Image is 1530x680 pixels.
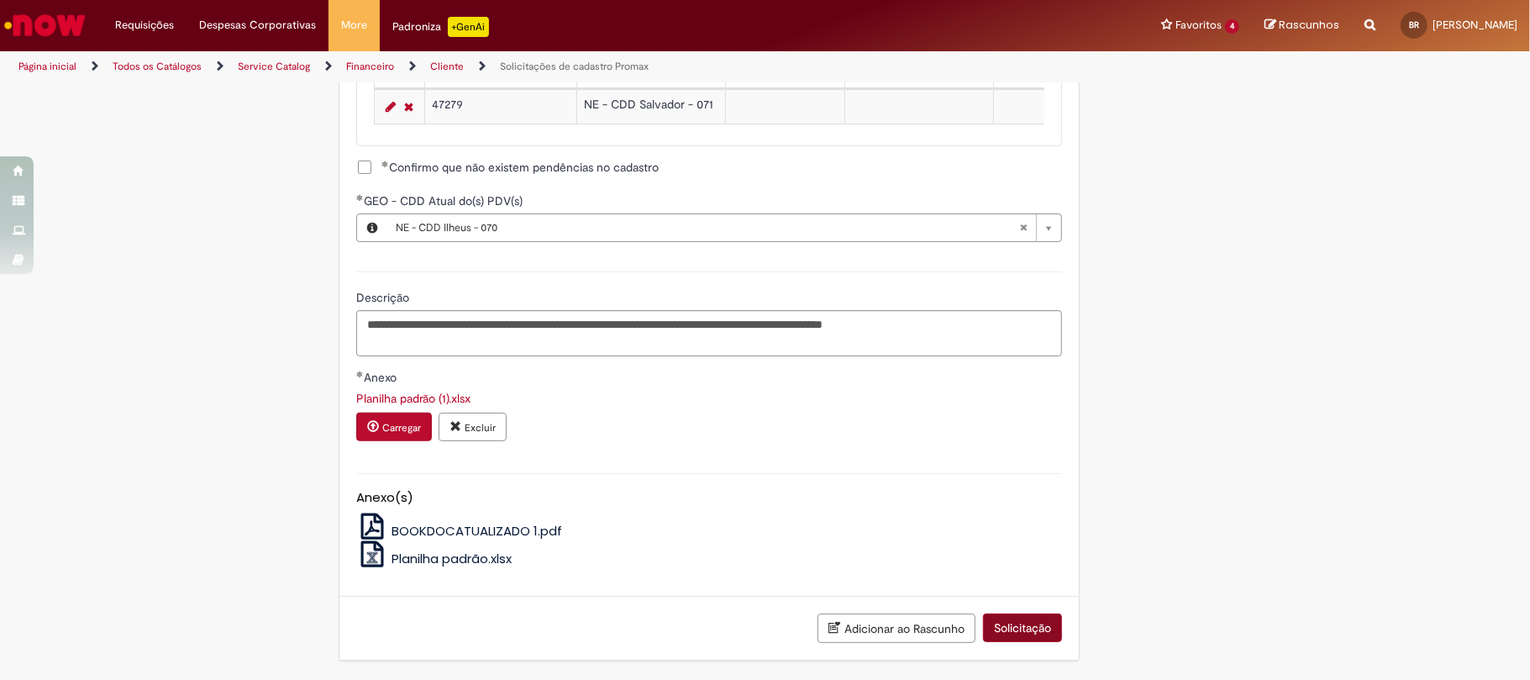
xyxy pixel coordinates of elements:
[1011,214,1036,241] abbr: Limpar campo GEO - CDD Atual do(s) PDV(s)
[1279,17,1339,33] span: Rascunhos
[1433,18,1517,32] span: [PERSON_NAME]
[983,614,1062,642] button: Solicitação
[382,421,421,435] small: Carregar
[364,370,400,385] span: Anexo
[115,17,174,34] span: Requisições
[356,194,364,201] span: Obrigatório Preenchido
[430,60,464,73] a: Cliente
[356,290,413,305] span: Descrição
[392,550,512,567] span: Planilha padrão.xlsx
[500,60,649,73] a: Solicitações de cadastro Promax
[356,522,562,540] a: BOOKDOCATUALIZADO 1.pdf
[356,550,512,567] a: Planilha padrão.xlsx
[356,491,1062,505] h5: Anexo(s)
[381,97,400,117] a: Editar Linha 1
[2,8,88,42] img: ServiceNow
[425,89,577,124] td: 47279
[18,60,76,73] a: Página inicial
[1264,18,1339,34] a: Rascunhos
[392,17,489,37] div: Padroniza
[387,214,1061,241] a: NE - CDD Ilheus - 070Limpar campo GEO - CDD Atual do(s) PDV(s)
[392,522,562,540] span: BOOKDOCATUALIZADO 1.pdf
[1225,19,1239,34] span: 4
[381,161,389,167] span: Obrigatório Preenchido
[346,60,394,73] a: Financeiro
[199,17,316,34] span: Despesas Corporativas
[439,413,507,441] button: Excluir anexo Planilha padrão (1).xlsx
[356,413,432,441] button: Carregar anexo de Anexo Required
[357,214,387,241] button: GEO - CDD Atual do(s) PDV(s), Visualizar este registro NE - CDD Ilheus - 070
[356,371,364,377] span: Obrigatório Preenchido
[448,17,489,37] p: +GenAi
[1409,19,1419,30] span: BR
[341,17,367,34] span: More
[13,51,1007,82] ul: Trilhas de página
[356,391,471,406] a: Download de Planilha padrão (1).xlsx
[396,214,1019,241] span: NE - CDD Ilheus - 070
[356,310,1062,356] textarea: Descrição
[381,159,659,176] span: Confirmo que não existem pendências no cadastro
[238,60,310,73] a: Service Catalog
[465,421,496,435] small: Excluir
[577,89,726,124] td: NE - CDD Salvador - 071
[1175,17,1222,34] span: Favoritos
[113,60,202,73] a: Todos os Catálogos
[400,97,418,117] a: Remover linha 1
[364,193,526,208] span: GEO - CDD Atual do(s) PDV(s)
[818,614,975,643] button: Adicionar ao Rascunho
